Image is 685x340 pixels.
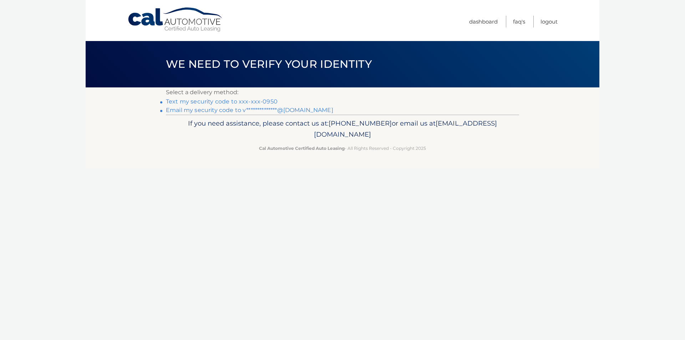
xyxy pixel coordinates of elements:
[166,57,372,71] span: We need to verify your identity
[166,98,278,105] a: Text my security code to xxx-xxx-0950
[259,146,345,151] strong: Cal Automotive Certified Auto Leasing
[171,144,514,152] p: - All Rights Reserved - Copyright 2025
[469,16,498,27] a: Dashboard
[171,118,514,141] p: If you need assistance, please contact us at: or email us at
[127,7,224,32] a: Cal Automotive
[541,16,558,27] a: Logout
[513,16,525,27] a: FAQ's
[166,87,519,97] p: Select a delivery method:
[329,119,392,127] span: [PHONE_NUMBER]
